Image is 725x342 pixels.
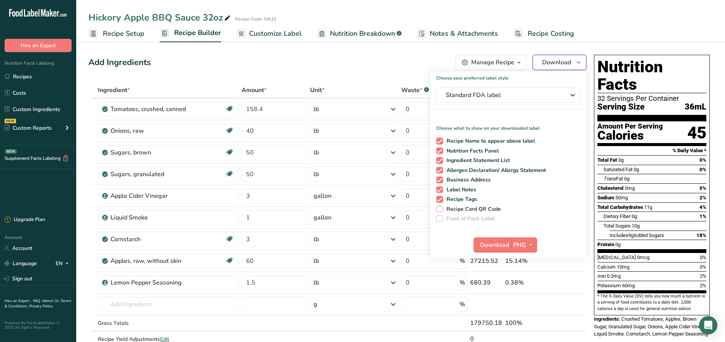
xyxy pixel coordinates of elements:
[637,255,650,260] span: 0mcg
[597,102,645,112] span: Serving Size
[110,191,206,200] div: Apple Cider Vinegar
[597,283,621,288] span: Potassium
[513,25,574,42] a: Recipe Costing
[110,278,206,287] div: Lemon Pepper Seasoning
[594,316,709,337] span: Crushed Tomatoes, Apples, Brown Sugar, Granulated Sugar, Onions, Apple Cider Vinegar, Liquid Smok...
[618,157,624,163] span: 0g
[505,256,550,266] div: 15.14%
[110,105,206,114] div: Tomatoes, crushed, canned
[446,91,560,100] span: Standard FDA label
[480,240,509,250] span: Download
[597,293,706,312] section: * The % Daily Value (DV) tells you how much a nutrient in a serving of food contributes to a dail...
[607,273,621,279] span: 0.2mg
[700,255,706,260] span: 0%
[685,102,706,112] span: 36mL
[417,25,498,42] a: Notes & Attachments
[597,195,614,200] span: Sodium
[474,237,511,253] button: Download
[314,170,319,179] div: lb
[5,216,45,224] div: Upgrade Plan
[29,304,53,309] a: Privacy Policy
[700,264,706,270] span: 0%
[314,213,331,222] div: gallon
[5,298,71,309] a: Terms & Conditions .
[634,167,639,172] span: 0g
[103,29,144,39] span: Recipe Setup
[597,255,636,260] span: [MEDICAL_DATA]
[314,278,319,287] div: lb
[597,273,606,279] span: Iron
[470,256,502,266] div: 27215.52
[505,278,550,287] div: 0.38%
[696,232,706,238] span: 18%
[443,215,495,222] span: Front of Pack Label
[56,259,72,268] div: EN
[110,256,206,266] div: Apples, raw, without skin
[597,157,617,163] span: Total Fat
[699,185,706,191] span: 0%
[455,55,527,70] button: Manage Recipe
[615,242,621,247] span: 0g
[632,213,637,219] span: 0g
[430,119,586,132] p: Choose what to show on your downloaded label
[699,157,706,163] span: 0%
[443,157,510,164] span: Ingredient Statement List
[513,240,526,250] span: PNG
[443,148,499,154] span: Nutrition Facts Panel
[511,237,537,253] button: PNG
[617,264,629,270] span: 10mg
[533,55,586,70] button: Download
[314,235,319,244] div: lb
[622,283,635,288] span: 60mg
[603,176,623,181] span: Fat
[110,235,206,244] div: Cornstarch
[314,105,319,114] div: lb
[699,204,706,210] span: 4%
[603,213,631,219] span: Dietary Fiber
[110,126,206,135] div: Onions, raw
[110,213,206,222] div: Liquid Smoke
[110,170,206,179] div: Sugars, granulated
[314,126,319,135] div: lb
[687,123,706,143] div: 45
[443,196,477,203] span: Recipe Tags
[5,257,37,270] a: Language
[624,176,629,181] span: 0g
[314,256,319,266] div: lb
[98,86,130,95] span: Ingredient
[174,28,221,38] span: Recipe Builder
[242,86,267,95] span: Amount
[603,176,616,181] i: Trans
[699,316,717,334] div: Open Intercom Messenger
[88,11,232,24] div: Hickory Apple BBQ Sauce 32oz
[330,29,395,39] span: Nutrition Breakdown
[597,123,663,130] div: Amount Per Serving
[542,58,571,67] span: Download
[603,167,632,172] span: Saturated Fat
[700,273,706,279] span: 2%
[699,167,706,172] span: 0%
[98,319,238,327] div: Gross Totals
[5,149,17,154] div: BETA
[5,119,16,123] div: NEW
[597,95,706,102] div: 32 Servings Per Container
[160,24,221,43] a: Recipe Builder
[314,300,317,309] div: g
[603,223,631,229] span: Total Sugars
[699,195,706,200] span: 2%
[314,191,331,200] div: gallon
[235,16,276,22] div: Recipe Code: HA32
[249,29,302,39] span: Customize Label
[401,86,429,95] div: Waste
[5,39,72,52] button: Hire an Expert
[470,278,502,287] div: 680.39
[597,264,616,270] span: Calcium
[5,321,72,330] div: Powered By FoodLabelMaker © 2025 All Rights Reserved
[628,232,634,238] span: 9g
[700,283,706,288] span: 2%
[88,25,144,42] a: Recipe Setup
[597,130,663,141] div: Calories
[443,177,491,183] span: Business Address
[597,204,643,210] span: Total Carbohydrates
[310,86,325,95] span: Unit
